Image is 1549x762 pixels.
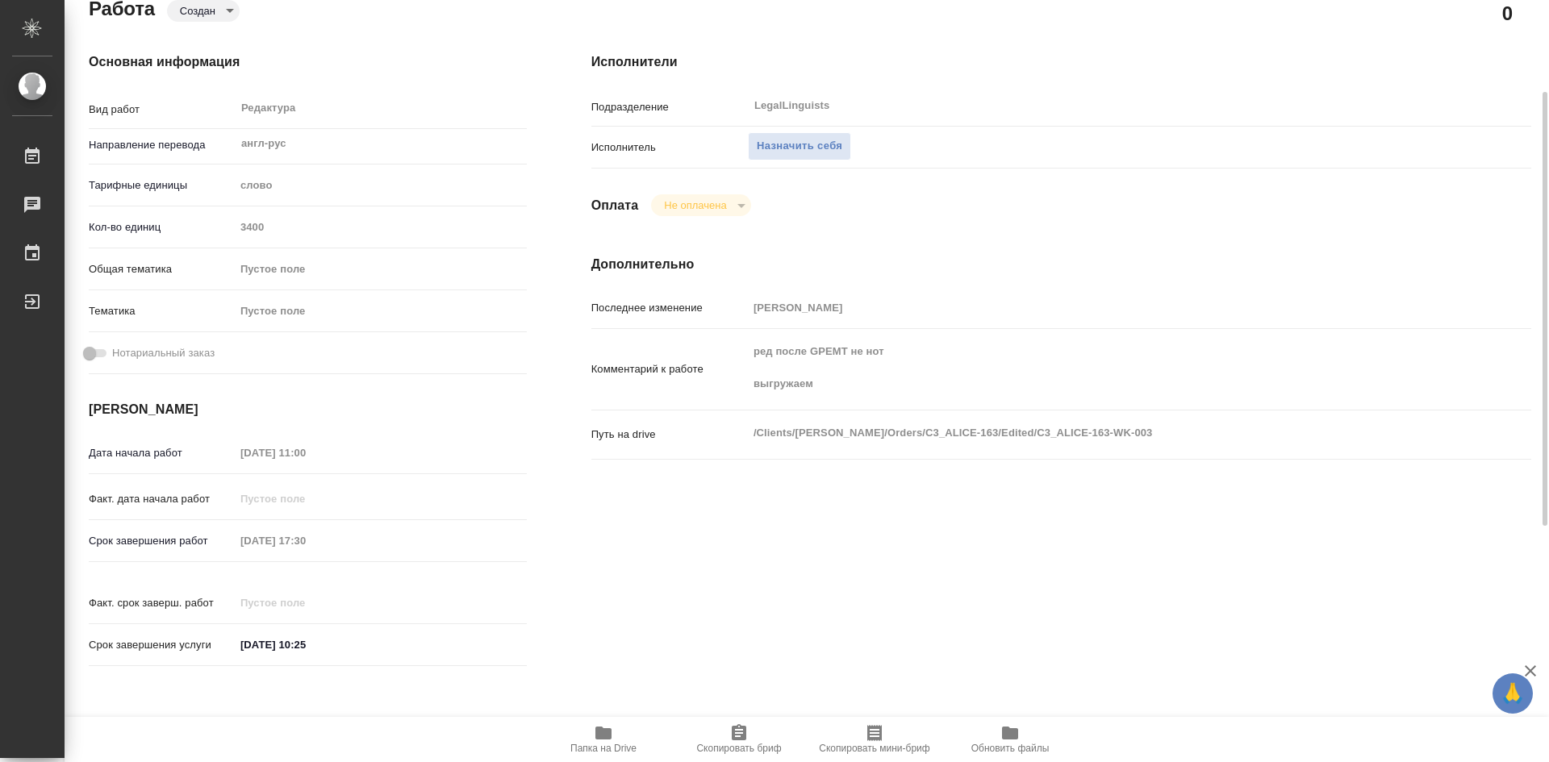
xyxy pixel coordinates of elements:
p: Факт. дата начала работ [89,491,235,507]
h4: Основная информация [89,52,527,72]
p: Вид работ [89,102,235,118]
input: Пустое поле [235,441,376,464]
div: Пустое поле [235,298,527,325]
p: Тарифные единицы [89,177,235,194]
button: Папка на Drive [536,717,671,762]
div: слово [235,172,527,199]
textarea: /Clients/[PERSON_NAME]/Orders/C3_ALICE-163/Edited/C3_ALICE-163-WK-003 [748,419,1453,447]
button: Не оплачена [659,198,731,212]
p: Исполнитель [591,139,748,156]
button: 🙏 [1493,673,1533,714]
p: Путь на drive [591,427,748,443]
button: Назначить себя [748,132,851,160]
p: Факт. срок заверш. работ [89,595,235,611]
h4: [PERSON_NAME] [89,400,527,419]
span: Нотариальный заказ [112,345,215,361]
div: Пустое поле [240,261,507,277]
p: Последнее изменение [591,300,748,316]
p: Кол-во единиц [89,219,235,235]
span: Папка на Drive [570,743,637,754]
span: Назначить себя [757,137,842,156]
div: Создан [651,194,750,216]
h2: Заказ [89,715,141,741]
button: Скопировать мини-бриф [807,717,942,762]
button: Создан [175,4,220,18]
span: Обновить файлы [971,743,1050,754]
button: Скопировать бриф [671,717,807,762]
p: Подразделение [591,99,748,115]
h4: Исполнители [591,52,1531,72]
input: Пустое поле [235,487,376,510]
p: Дата начала работ [89,445,235,461]
p: Комментарий к работе [591,361,748,377]
h4: Оплата [591,196,639,215]
div: Пустое поле [235,256,527,283]
h4: Дополнительно [591,255,1531,274]
textarea: ред после GPEMT не нот выгружаем [748,338,1453,398]
span: Скопировать мини-бриф [819,743,929,754]
input: Пустое поле [748,296,1453,319]
span: Скопировать бриф [696,743,781,754]
p: Срок завершения услуги [89,637,235,653]
input: ✎ Введи что-нибудь [235,633,376,656]
span: 🙏 [1499,677,1526,710]
button: Обновить файлы [942,717,1078,762]
input: Пустое поле [235,215,527,239]
p: Общая тематика [89,261,235,277]
p: Тематика [89,303,235,319]
div: Пустое поле [240,303,507,319]
p: Срок завершения работ [89,533,235,549]
input: Пустое поле [235,529,376,552]
input: Пустое поле [235,591,376,614]
p: Направление перевода [89,137,235,153]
